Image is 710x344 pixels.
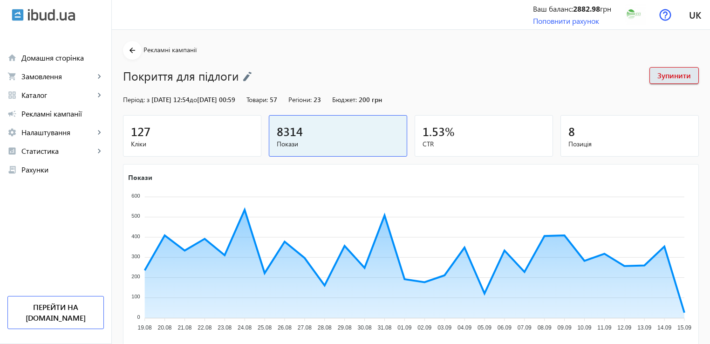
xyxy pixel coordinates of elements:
[573,4,600,14] b: 2882.98
[518,324,532,331] tspan: 07.09
[318,324,332,331] tspan: 28.08
[190,95,197,104] span: до
[21,90,95,100] span: Каталог
[498,324,512,331] tspan: 06.09
[649,67,699,84] button: Зупинити
[198,324,212,331] tspan: 22.08
[457,324,471,331] tspan: 04.09
[568,124,575,139] span: 8
[423,124,445,139] span: 1.53
[597,324,611,331] tspan: 11.09
[131,233,140,239] tspan: 400
[218,324,232,331] tspan: 23.08
[28,9,75,21] img: ibud_text.svg
[95,128,104,137] mat-icon: keyboard_arrow_right
[131,124,150,139] span: 127
[298,324,312,331] tspan: 27.08
[12,9,24,21] img: ibud.svg
[151,95,235,104] span: [DATE] 12:54 [DATE] 00:59
[131,139,253,149] span: Кліки
[288,95,312,104] span: Регіони:
[7,53,17,62] mat-icon: home
[568,139,691,149] span: Позиція
[138,324,152,331] tspan: 19.08
[577,324,591,331] tspan: 10.09
[258,324,272,331] tspan: 25.08
[657,70,691,81] span: Зупинити
[21,53,104,62] span: Домашня сторінка
[143,45,197,54] span: Рекламні кампанії
[397,324,411,331] tspan: 01.09
[445,124,455,139] span: %
[123,68,640,84] h1: Покриття для підлоги
[95,146,104,156] mat-icon: keyboard_arrow_right
[558,324,572,331] tspan: 09.09
[158,324,172,331] tspan: 20.08
[377,324,391,331] tspan: 31.08
[423,139,545,149] span: CTR
[657,324,671,331] tspan: 14.09
[177,324,191,331] tspan: 21.08
[277,124,303,139] span: 8314
[21,72,95,81] span: Замовлення
[659,9,671,21] img: help.svg
[95,90,104,100] mat-icon: keyboard_arrow_right
[533,16,599,26] a: Поповнити рахунок
[314,95,321,104] span: 23
[238,324,252,331] tspan: 24.08
[625,4,646,25] img: 5b474dd032b852735-15313996326-dneprpol-2.jpg
[689,9,701,21] span: uk
[270,95,277,104] span: 57
[131,294,140,299] tspan: 100
[478,324,492,331] tspan: 05.09
[21,146,95,156] span: Статистика
[7,165,17,174] mat-icon: receipt_long
[131,274,140,279] tspan: 200
[7,296,104,329] a: Перейти на [DOMAIN_NAME]
[95,72,104,81] mat-icon: keyboard_arrow_right
[437,324,451,331] tspan: 03.09
[246,95,268,104] span: Товари:
[417,324,431,331] tspan: 02.09
[127,45,138,56] mat-icon: arrow_back
[533,4,611,14] div: Ваш баланс: грн
[7,128,17,137] mat-icon: settings
[637,324,651,331] tspan: 13.09
[7,90,17,100] mat-icon: grid_view
[359,95,382,104] span: 200 грн
[7,109,17,118] mat-icon: campaign
[332,95,357,104] span: Бюджет:
[7,146,17,156] mat-icon: analytics
[131,193,140,199] tspan: 600
[21,165,104,174] span: Рахунки
[677,324,691,331] tspan: 15.09
[128,172,152,181] text: Покази
[21,109,104,118] span: Рекламні кампанії
[131,213,140,219] tspan: 500
[137,314,140,320] tspan: 0
[7,72,17,81] mat-icon: shopping_cart
[538,324,552,331] tspan: 08.09
[277,139,399,149] span: Покази
[123,95,150,104] span: Період: з
[131,254,140,259] tspan: 300
[358,324,372,331] tspan: 30.08
[21,128,95,137] span: Налаштування
[617,324,631,331] tspan: 12.09
[278,324,292,331] tspan: 26.08
[338,324,352,331] tspan: 29.08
